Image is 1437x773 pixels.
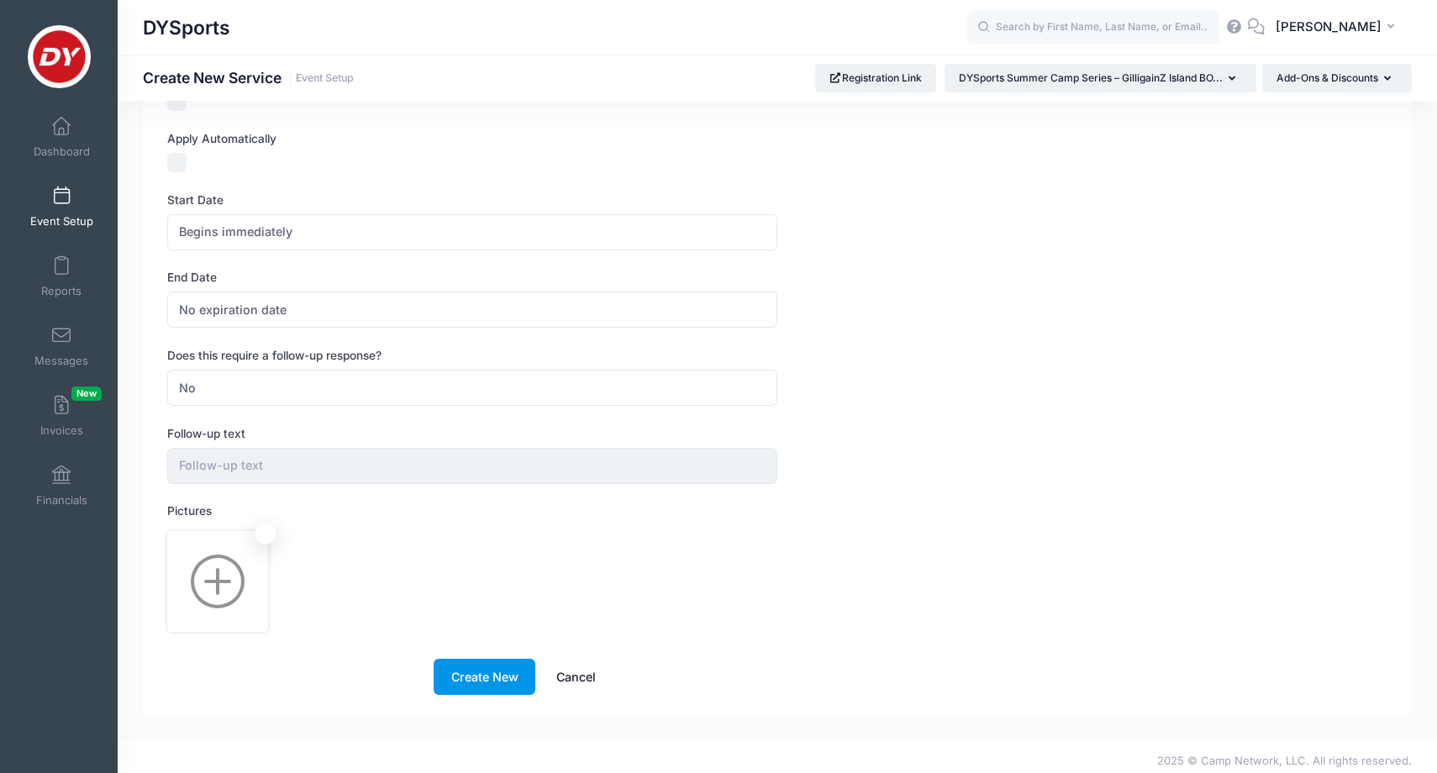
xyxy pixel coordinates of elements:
label: End Date [167,269,777,286]
label: Follow-up text [167,425,777,442]
span: Begins immediately [167,214,777,250]
span: Financials [36,493,87,507]
span: No [167,370,777,406]
a: InvoicesNew [22,386,102,445]
img: DYSports [28,25,91,88]
label: Pictures [167,502,777,519]
span: No expiration date [167,292,777,328]
label: Does this require a follow-up response? [167,347,777,364]
button: Create New [434,659,535,695]
span: Dashboard [34,145,90,159]
span: Invoices [40,423,83,438]
label: Apply Automatically [167,130,777,147]
img: Picture for [170,534,266,629]
a: Event Setup [22,177,102,236]
a: Event Setup [296,72,354,85]
h1: DYSports [143,8,230,47]
button: Add-Ons & Discounts [1262,64,1412,92]
span: Messages [34,354,88,368]
a: Registration Link [815,64,937,92]
span: Event Setup [30,214,93,229]
span: No [179,379,196,397]
h1: Create New Service [143,69,354,87]
a: Reports [22,247,102,306]
input: Follow-up text [167,448,777,484]
input: Search by First Name, Last Name, or Email... [967,11,1219,45]
a: Financials [22,456,102,515]
span: Begins immediately [179,223,292,240]
span: 2025 © Camp Network, LLC. All rights reserved. [1157,754,1412,767]
button: [PERSON_NAME] [1265,8,1412,47]
span: [PERSON_NAME] [1276,18,1382,36]
span: DYSports Summer Camp Series – GilligainZ Island BO... [959,71,1223,84]
span: No expiration date [179,301,287,318]
a: Dashboard [22,108,102,166]
label: Start Date [167,192,777,208]
button: DYSports Summer Camp Series – GilligainZ Island BO... [945,64,1256,92]
a: Messages [22,317,102,376]
span: New [71,386,102,401]
span: Reports [41,284,82,298]
a: Cancel [539,659,613,695]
